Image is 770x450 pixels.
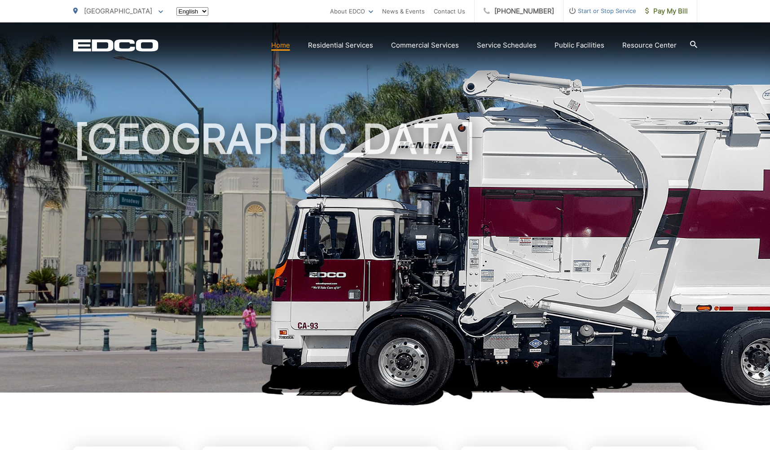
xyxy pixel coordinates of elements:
a: Public Facilities [554,40,604,51]
a: Commercial Services [391,40,459,51]
span: [GEOGRAPHIC_DATA] [84,7,152,15]
select: Select a language [176,7,208,16]
a: Home [271,40,290,51]
h1: [GEOGRAPHIC_DATA] [73,117,697,401]
a: Contact Us [434,6,465,17]
span: Pay My Bill [645,6,688,17]
a: About EDCO [330,6,373,17]
a: Resource Center [622,40,677,51]
a: EDCD logo. Return to the homepage. [73,39,158,52]
a: Residential Services [308,40,373,51]
a: Service Schedules [477,40,537,51]
a: News & Events [382,6,425,17]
